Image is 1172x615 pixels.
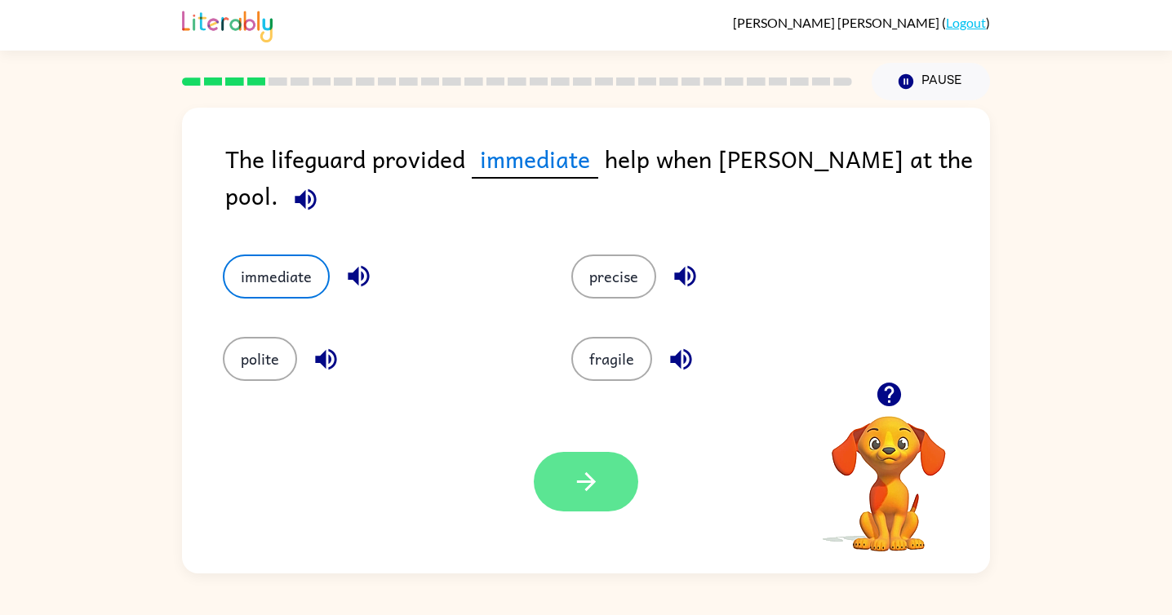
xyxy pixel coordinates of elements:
[223,254,330,299] button: immediate
[571,254,656,299] button: precise
[225,140,990,222] div: The lifeguard provided help when [PERSON_NAME] at the pool.
[733,15,942,30] span: [PERSON_NAME] [PERSON_NAME]
[807,391,970,554] video: Your browser must support playing .mp4 files to use Literably. Please try using another browser.
[872,63,990,100] button: Pause
[946,15,986,30] a: Logout
[571,337,652,381] button: fragile
[472,140,598,179] span: immediate
[733,15,990,30] div: ( )
[182,7,273,42] img: Literably
[223,337,297,381] button: polite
